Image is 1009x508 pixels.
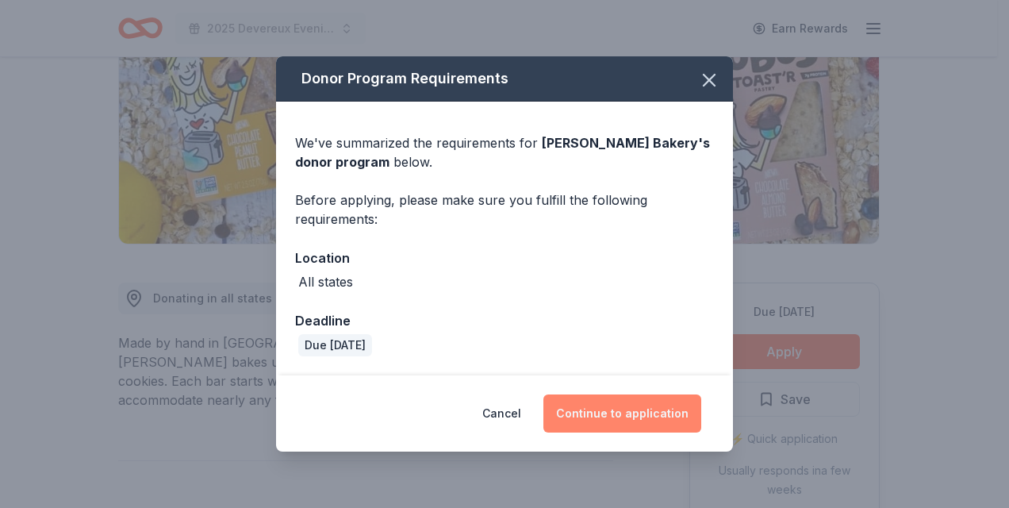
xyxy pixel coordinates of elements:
[276,56,733,102] div: Donor Program Requirements
[482,394,521,433] button: Cancel
[295,133,714,171] div: We've summarized the requirements for below.
[295,248,714,268] div: Location
[298,334,372,356] div: Due [DATE]
[295,190,714,229] div: Before applying, please make sure you fulfill the following requirements:
[295,310,714,331] div: Deadline
[298,272,353,291] div: All states
[543,394,701,433] button: Continue to application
